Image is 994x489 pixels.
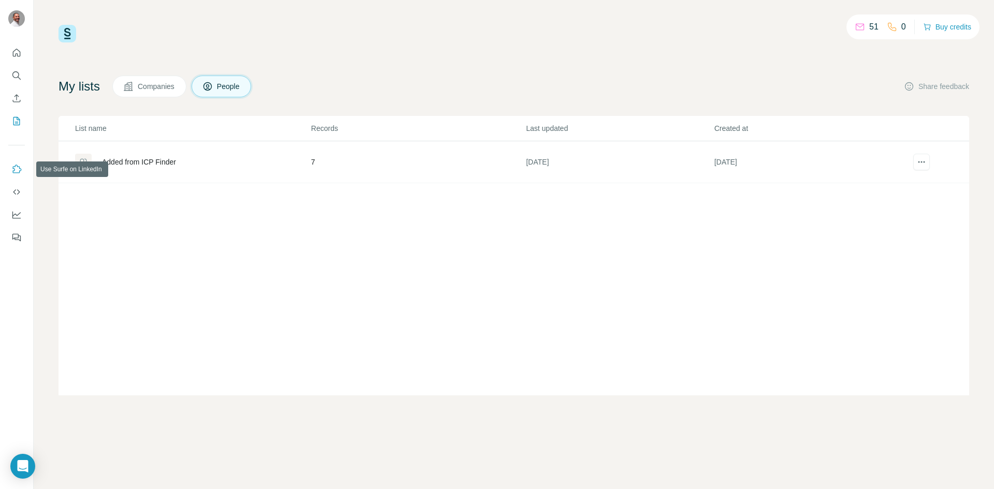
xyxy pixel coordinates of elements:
[8,112,25,130] button: My lists
[714,123,901,134] p: Created at
[8,66,25,85] button: Search
[901,21,906,33] p: 0
[525,141,713,183] td: [DATE]
[923,20,971,34] button: Buy credits
[102,157,176,167] div: Added from ICP Finder
[8,89,25,108] button: Enrich CSV
[10,454,35,479] div: Open Intercom Messenger
[8,10,25,27] img: Avatar
[311,141,525,183] td: 7
[526,123,713,134] p: Last updated
[8,183,25,201] button: Use Surfe API
[8,205,25,224] button: Dashboard
[217,81,241,92] span: People
[59,78,100,95] h4: My lists
[869,21,879,33] p: 51
[904,81,969,92] button: Share feedback
[311,123,525,134] p: Records
[138,81,176,92] span: Companies
[8,43,25,62] button: Quick start
[75,123,310,134] p: List name
[8,228,25,247] button: Feedback
[59,25,76,42] img: Surfe Logo
[8,160,25,179] button: Use Surfe on LinkedIn
[913,154,930,170] button: actions
[714,141,902,183] td: [DATE]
